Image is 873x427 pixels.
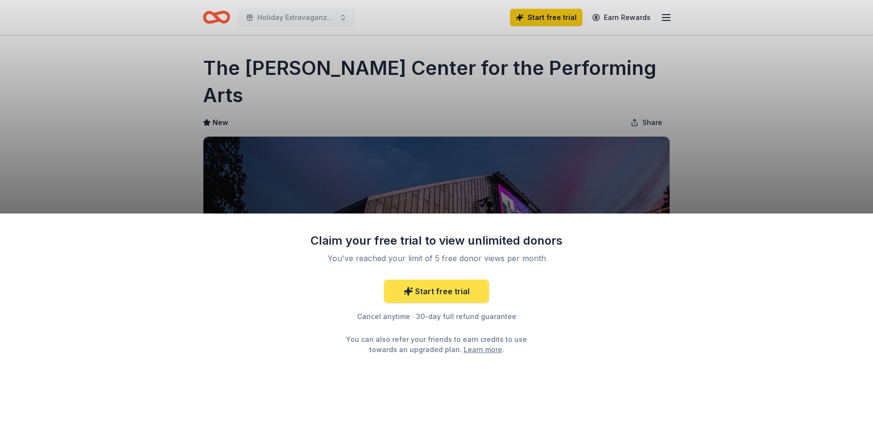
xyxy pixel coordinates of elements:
[310,233,563,249] div: Claim your free trial to view unlimited donors
[310,311,563,322] div: Cancel anytime · 30-day full refund guarantee
[464,344,502,355] a: Learn more
[384,280,489,303] a: Start free trial
[337,334,536,355] div: You can also refer your friends to earn credits to use towards an upgraded plan. .
[322,252,551,264] div: You've reached your limit of 5 free donor views per month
